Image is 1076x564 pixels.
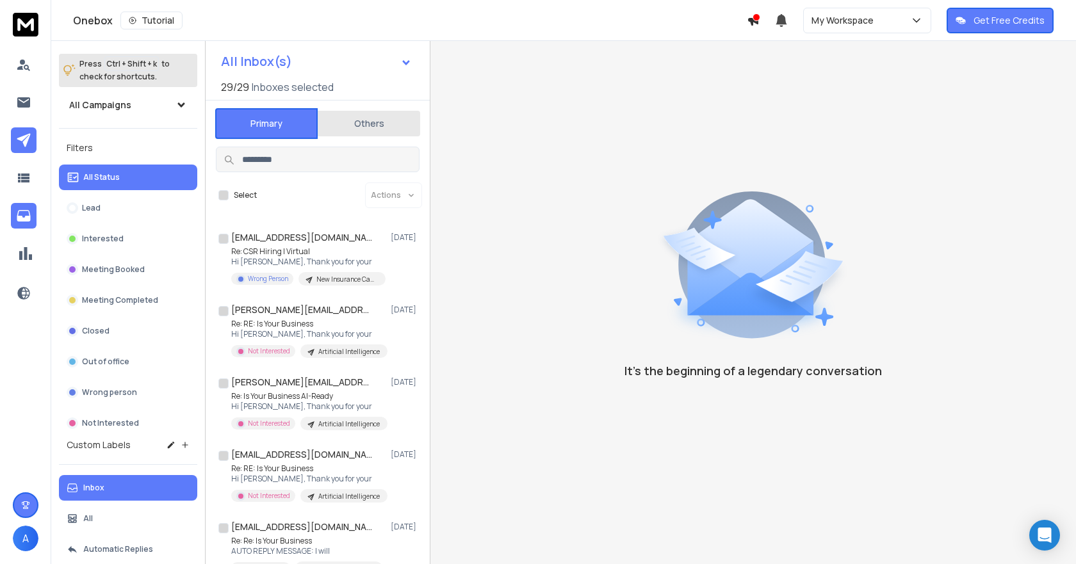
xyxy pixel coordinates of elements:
span: Ctrl + Shift + k [104,56,159,71]
p: My Workspace [811,14,879,27]
p: Hi [PERSON_NAME], Thank you for your [231,401,385,412]
p: Not Interested [248,491,290,501]
p: Get Free Credits [974,14,1045,27]
div: Onebox [73,12,747,29]
p: Not Interested [248,346,290,356]
h3: Filters [59,139,197,157]
button: Lead [59,195,197,221]
p: Re: RE: Is Your Business [231,463,385,474]
p: Hi [PERSON_NAME], Thank you for your [231,329,385,339]
label: Select [234,190,257,200]
button: All Inbox(s) [211,49,422,74]
button: Out of office [59,349,197,375]
p: Interested [82,234,124,244]
button: Others [318,109,420,138]
p: Meeting Booked [82,264,145,275]
h1: [PERSON_NAME][EMAIL_ADDRESS][DOMAIN_NAME] [231,376,372,389]
p: New Insurance Campaign - Gmail Accounts [316,275,378,284]
h1: [EMAIL_ADDRESS][DOMAIN_NAME] [231,520,372,533]
button: A [13,526,38,551]
button: Interested [59,226,197,252]
p: Not Interested [82,418,139,428]
button: Wrong person [59,380,197,405]
p: Hi [PERSON_NAME], Thank you for your [231,257,385,267]
p: Closed [82,326,110,336]
p: It’s the beginning of a legendary conversation [624,362,882,380]
button: Get Free Credits [947,8,1054,33]
h3: Inboxes selected [252,79,334,95]
h1: All Campaigns [69,99,131,111]
p: Press to check for shortcuts. [79,58,170,83]
p: Not Interested [248,419,290,428]
p: [DATE] [391,522,420,532]
p: [DATE] [391,377,420,387]
p: AUTO REPLY MESSAGE: I will [231,546,382,556]
p: [DATE] [391,449,420,460]
h1: All Inbox(s) [221,55,292,68]
p: Re: Re: Is Your Business [231,536,382,546]
div: Open Intercom Messenger [1029,520,1060,551]
button: Meeting Booked [59,257,197,282]
button: Automatic Replies [59,536,197,562]
p: All Status [83,172,120,182]
h1: [EMAIL_ADDRESS][DOMAIN_NAME] [231,448,372,461]
p: Artificial Intelligence [318,419,380,429]
button: Inbox [59,475,197,501]
p: Re: Is Your Business AI-Ready [231,391,385,401]
p: Hi [PERSON_NAME], Thank you for your [231,474,385,484]
p: Artificial Intelligence [318,347,380,357]
p: [DATE] [391,232,420,243]
h1: [PERSON_NAME][EMAIL_ADDRESS][PERSON_NAME][DOMAIN_NAME] [231,303,372,316]
p: All [83,513,93,524]
p: Wrong person [82,387,137,398]
p: Artificial Intelligence [318,492,380,501]
p: Meeting Completed [82,295,158,305]
button: All Status [59,165,197,190]
button: All Campaigns [59,92,197,118]
p: Inbox [83,483,104,493]
button: Tutorial [120,12,183,29]
h1: [EMAIL_ADDRESS][DOMAIN_NAME] [231,231,372,244]
button: Primary [215,108,318,139]
button: Not Interested [59,410,197,436]
button: All [59,506,197,531]
h3: Custom Labels [67,439,131,451]
p: Re: RE: Is Your Business [231,319,385,329]
button: Closed [59,318,197,344]
p: Automatic Replies [83,544,153,554]
span: 29 / 29 [221,79,249,95]
button: Meeting Completed [59,287,197,313]
p: [DATE] [391,305,420,315]
p: Wrong Person [248,274,288,284]
p: Re: CSR Hiring | Virtual [231,246,385,257]
p: Out of office [82,357,129,367]
p: Lead [82,203,101,213]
